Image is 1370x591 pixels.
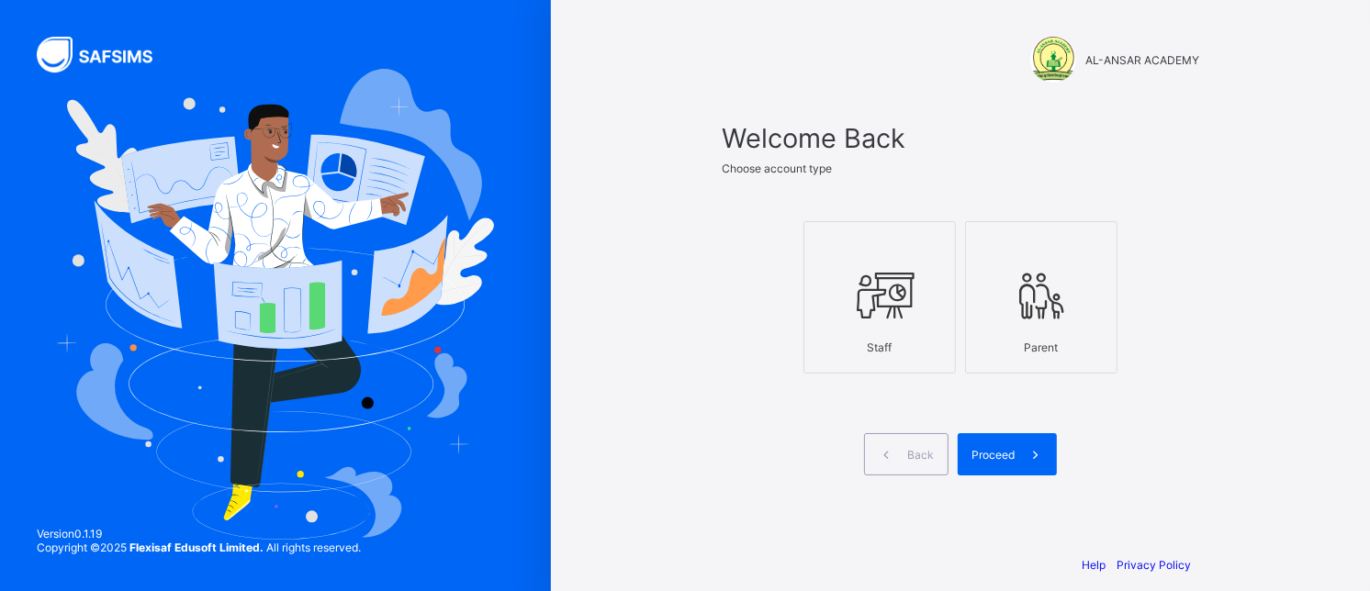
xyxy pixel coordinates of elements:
span: Proceed [971,448,1015,462]
img: SAFSIMS Logo [37,37,174,72]
span: Version 0.1.19 [37,527,361,541]
a: Help [1082,558,1106,572]
strong: Flexisaf Edusoft Limited. [129,541,264,554]
span: Welcome Back [722,122,1199,154]
span: AL-ANSAR ACADEMY [1085,53,1199,67]
span: Copyright © 2025 All rights reserved. [37,541,361,554]
div: Parent [975,331,1107,363]
div: Staff [814,331,946,363]
a: Privacy Policy [1117,558,1191,572]
span: Back [907,448,934,462]
span: Choose account type [722,162,832,175]
img: Hero Image [57,69,494,539]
